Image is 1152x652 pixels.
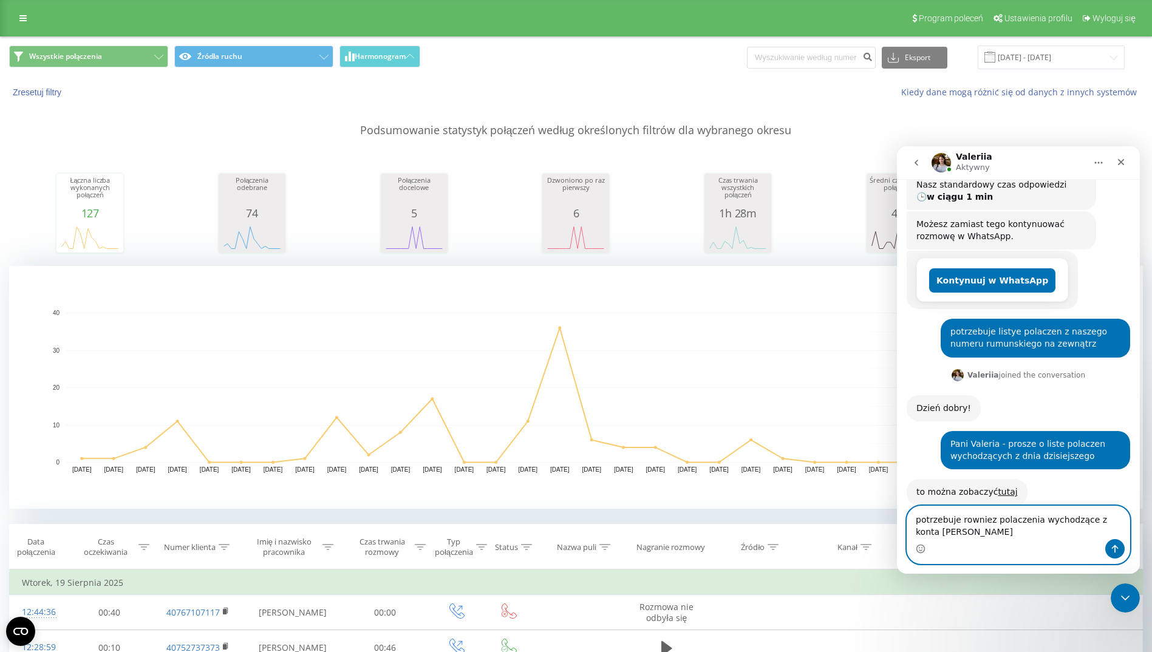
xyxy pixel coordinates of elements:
[9,98,1143,138] p: Podsumowanie statystyk połączeń według określonych filtrów dla wybranego okresu
[384,177,445,207] div: Połączenia docelowe
[60,219,120,256] div: A chart.
[495,542,518,552] div: Status
[870,219,930,256] svg: A chart.
[882,47,947,69] button: Eksport
[248,537,319,557] div: Imię i nazwisko pracownika
[869,466,888,473] text: [DATE]
[741,466,761,473] text: [DATE]
[391,466,411,473] text: [DATE]
[9,87,67,98] button: Zresetuj filtry
[709,466,729,473] text: [DATE]
[919,13,983,23] span: Program poleceń
[341,595,429,630] td: 00:00
[60,177,120,207] div: Łączna liczba wykonanych połączeń
[639,601,694,623] span: Rozmowa nie odbyła się
[901,86,1143,98] a: Kiedy dane mogą różnić się od danych z innych systemów
[805,466,825,473] text: [DATE]
[10,571,1143,595] td: Wtorek, 19 Sierpnia 2025
[707,207,768,219] div: 1h 28m
[29,52,102,61] span: Wszystkie połączenia
[72,466,92,473] text: [DATE]
[355,52,406,61] span: Harmonogram
[837,466,856,473] text: [DATE]
[9,46,168,67] button: Wszystkie połączenia
[53,384,60,391] text: 20
[773,466,792,473] text: [DATE]
[9,266,1143,509] svg: A chart.
[244,595,341,630] td: [PERSON_NAME]
[741,542,765,552] div: Źródło
[557,542,596,552] div: Nazwa puli
[837,542,857,552] div: Kanał
[359,466,378,473] text: [DATE]
[435,537,473,557] div: Typ połączenia
[222,219,282,256] div: A chart.
[200,466,219,473] text: [DATE]
[53,422,60,429] text: 10
[53,310,60,316] text: 40
[545,219,606,256] svg: A chart.
[545,207,606,219] div: 6
[550,466,570,473] text: [DATE]
[614,466,633,473] text: [DATE]
[870,207,930,219] div: 41s
[545,177,606,207] div: Dzwoniono po raz pierwszy
[164,542,216,552] div: Numer klienta
[384,207,445,219] div: 5
[60,207,120,219] div: 127
[166,606,220,618] a: 40767107117
[222,177,282,207] div: Połączenia odebrane
[352,537,412,557] div: Czas trwania rozmowy
[66,595,153,630] td: 00:40
[384,219,445,256] div: A chart.
[897,146,1140,574] iframe: Intercom live chat
[22,600,53,624] div: 12:44:36
[455,466,474,473] text: [DATE]
[646,466,665,473] text: [DATE]
[519,466,538,473] text: [DATE]
[678,466,697,473] text: [DATE]
[423,466,442,473] text: [DATE]
[1004,13,1072,23] span: Ustawienia profilu
[53,347,60,354] text: 30
[222,207,282,219] div: 74
[231,466,251,473] text: [DATE]
[486,466,506,473] text: [DATE]
[174,46,333,67] button: Źródła ruchu
[6,617,35,646] button: Open CMP widget
[1092,13,1136,23] span: Wyloguj się
[76,537,135,557] div: Czas oczekiwania
[707,219,768,256] svg: A chart.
